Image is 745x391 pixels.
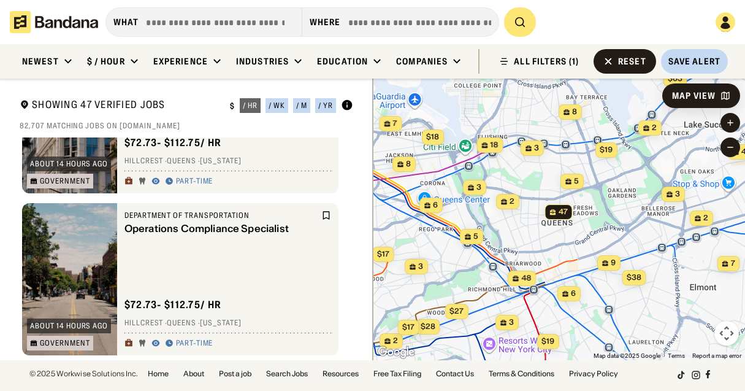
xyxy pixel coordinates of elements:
[449,306,464,316] span: $27
[574,176,579,187] span: 5
[30,322,108,330] div: about 14 hours ago
[668,56,720,67] div: Save Alert
[571,288,576,299] span: 6
[113,17,139,28] div: what
[124,157,331,166] div: Hillcrest · Queens · [US_STATE]
[594,352,660,359] span: Map data ©2025 Google
[652,123,657,133] span: 2
[323,370,359,377] a: Resources
[668,352,685,359] a: Terms (opens in new tab)
[317,56,368,67] div: Education
[87,56,125,67] div: $ / hour
[124,136,221,149] div: $ 72.73 - $112.75 / hr
[569,370,618,377] a: Privacy Policy
[396,56,448,67] div: Companies
[534,143,539,153] span: 3
[572,107,577,117] span: 8
[20,98,220,114] div: Showing 47 Verified Jobs
[219,370,251,377] a: Post a job
[703,213,708,223] span: 2
[521,273,531,284] span: 48
[433,200,438,211] span: 6
[318,102,333,109] div: / yr
[675,189,680,199] span: 3
[600,145,613,154] span: $19
[418,261,423,272] span: 3
[124,223,319,234] div: Operations Compliance Specialist
[489,370,554,377] a: Terms & Conditions
[153,56,208,67] div: Experience
[124,211,319,220] div: Department of Transportation
[402,322,415,331] span: $17
[269,102,285,109] div: / wk
[672,91,716,100] div: Map View
[10,11,98,33] img: Bandana logotype
[731,258,735,269] span: 7
[124,298,221,311] div: $ 72.73 - $112.75 / hr
[176,339,213,349] div: Part-time
[541,336,554,346] span: $19
[40,177,90,185] div: Government
[509,317,514,328] span: 3
[373,370,421,377] a: Free Tax Filing
[393,118,397,129] span: 7
[473,231,478,242] span: 5
[40,339,90,347] div: Government
[20,137,353,360] div: grid
[714,321,739,346] button: Map camera controls
[618,57,646,66] div: Reset
[29,370,138,377] div: © 2025 Workwise Solutions Inc.
[514,57,579,66] div: ALL FILTERS (1)
[236,56,289,67] div: Industries
[266,370,308,377] a: Search Jobs
[230,101,235,111] div: $
[393,336,398,346] span: 2
[243,102,258,109] div: / hr
[22,56,59,67] div: Newest
[30,160,108,168] div: about 14 hours ago
[148,370,169,377] a: Home
[436,370,474,377] a: Contact Us
[692,352,741,359] a: Report a map error
[20,121,353,131] div: 82,707 matching jobs on [DOMAIN_NAME]
[668,74,682,83] span: $63
[476,182,481,193] span: 3
[296,102,307,109] div: / m
[176,177,213,187] div: Part-time
[491,140,499,150] span: 18
[406,159,411,169] span: 8
[426,132,439,141] span: $18
[376,344,416,360] a: Open this area in Google Maps (opens a new window)
[124,319,331,328] div: Hillcrest · Queens · [US_STATE]
[559,207,568,217] span: 47
[377,249,389,258] span: $17
[510,196,514,207] span: 2
[376,344,416,360] img: Google
[310,17,341,28] div: Where
[611,258,616,268] span: 9
[183,370,204,377] a: About
[421,322,435,331] span: $28
[627,273,641,282] span: $38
